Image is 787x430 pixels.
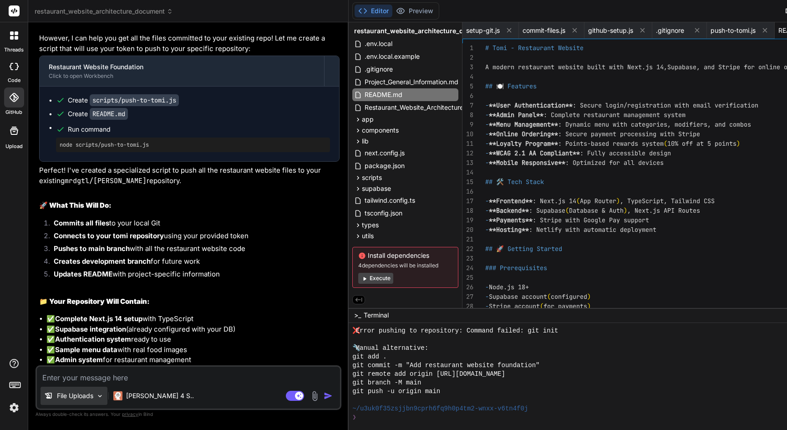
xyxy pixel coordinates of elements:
[558,130,700,138] span: : Secure payment processing with Stripe
[485,101,489,109] span: -
[529,206,565,215] span: : Supabase
[485,245,562,253] span: ## 🚀 Getting Started
[740,120,751,128] span: bos
[462,187,473,196] div: 16
[68,109,128,118] div: Create
[489,292,547,301] span: Supabase account
[364,51,421,62] span: .env.local.example
[485,178,544,186] span: ## 🛠️ Tech Stack
[485,139,489,148] span: -
[485,82,537,90] span: ## 🍽️ Features
[565,206,569,215] span: (
[5,143,23,150] label: Upload
[587,292,591,301] span: )
[352,387,440,396] span: git push -u origin main
[96,392,104,400] img: Pick Models
[489,159,565,167] span: **Mobile Responsive**
[587,302,591,310] span: )
[466,26,500,35] span: setup-git.js
[362,184,391,193] span: supabase
[489,101,573,109] span: **User Authentication**
[362,231,374,241] span: utils
[54,231,164,240] strong: Connects to your tomi repository
[667,139,736,148] span: 10% off at 5 points
[60,141,326,148] pre: node scripts/push-to-tomi.js
[46,256,340,269] li: for future work
[543,302,587,310] span: for payments
[364,64,394,75] span: .gitignore
[362,126,399,135] span: components
[485,264,547,272] span: ### Prerequisites
[462,110,473,120] div: 8
[362,137,369,146] span: lib
[485,111,489,119] span: -
[540,302,543,310] span: (
[364,160,406,171] span: package.json
[462,177,473,187] div: 15
[462,254,473,263] div: 23
[46,314,340,324] li: ✅ with TypeScript
[485,130,489,138] span: -
[462,292,473,302] div: 27
[462,91,473,101] div: 6
[68,125,330,134] span: Run command
[576,197,580,205] span: (
[462,196,473,206] div: 17
[55,314,142,323] strong: Complete Next.js 14 setup
[462,168,473,177] div: 14
[462,244,473,254] div: 22
[580,197,616,205] span: App Router
[462,120,473,129] div: 9
[310,391,320,401] img: attachment
[462,215,473,225] div: 19
[46,355,340,365] li: ✅ for restaurant management
[39,33,340,54] p: However, I can help you get all the files committed to your existing repo! Let me create a script...
[36,410,341,419] p: Always double-check its answers. Your in Bind
[54,244,130,253] strong: Pushes to main branch
[126,391,194,400] p: [PERSON_NAME] 4 S..
[489,149,580,157] span: **WCAG 2.1 AA Compliant**
[462,225,473,235] div: 20
[462,101,473,110] div: 7
[569,206,624,215] span: Database & Auth
[352,361,539,370] span: git commit -m "Add restaurant website foundation"
[485,120,489,128] span: -
[362,115,374,124] span: app
[736,139,740,148] span: )
[46,231,340,244] li: using your provided token
[485,149,489,157] span: -
[352,404,528,413] span: ~/u3uk0f35zsjjbn9cprh6fq9h0p4tm2-wnxx-v6tn4f0j
[462,72,473,82] div: 4
[65,176,147,185] code: mrdgtl/[PERSON_NAME]
[664,139,667,148] span: (
[489,283,529,291] span: Node.js 18+
[533,197,576,205] span: : Next.js 14
[551,292,587,301] span: configured
[580,149,671,157] span: : Fully accessible design
[462,235,473,244] div: 21
[485,283,489,291] span: -
[565,159,664,167] span: : Optimized for all devices
[352,370,505,379] span: git remote add origin [URL][DOMAIN_NAME]
[462,129,473,139] div: 10
[364,89,403,100] span: README.md
[55,335,131,343] strong: Authentication system
[352,353,387,361] span: git add .
[356,327,559,335] span: Error pushing to repository: Command failed: git init
[358,273,393,284] button: Execute
[46,244,340,256] li: with all the restaurant website code
[358,251,452,260] span: Install dependencies
[90,94,179,106] code: scripts/push-to-tomi.js
[362,220,379,230] span: types
[462,139,473,148] div: 11
[352,344,355,353] span: 🔧
[90,108,128,120] code: README.md
[462,206,473,215] div: 18
[485,44,584,52] span: # Tomi - Restaurant Website
[5,108,22,116] label: GitHub
[364,148,406,159] span: next.config.js
[356,344,428,353] span: Manual alternative:
[49,62,315,72] div: Restaurant Website Foundation
[523,26,565,35] span: commit-files.js
[49,72,315,80] div: Click to open Workbench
